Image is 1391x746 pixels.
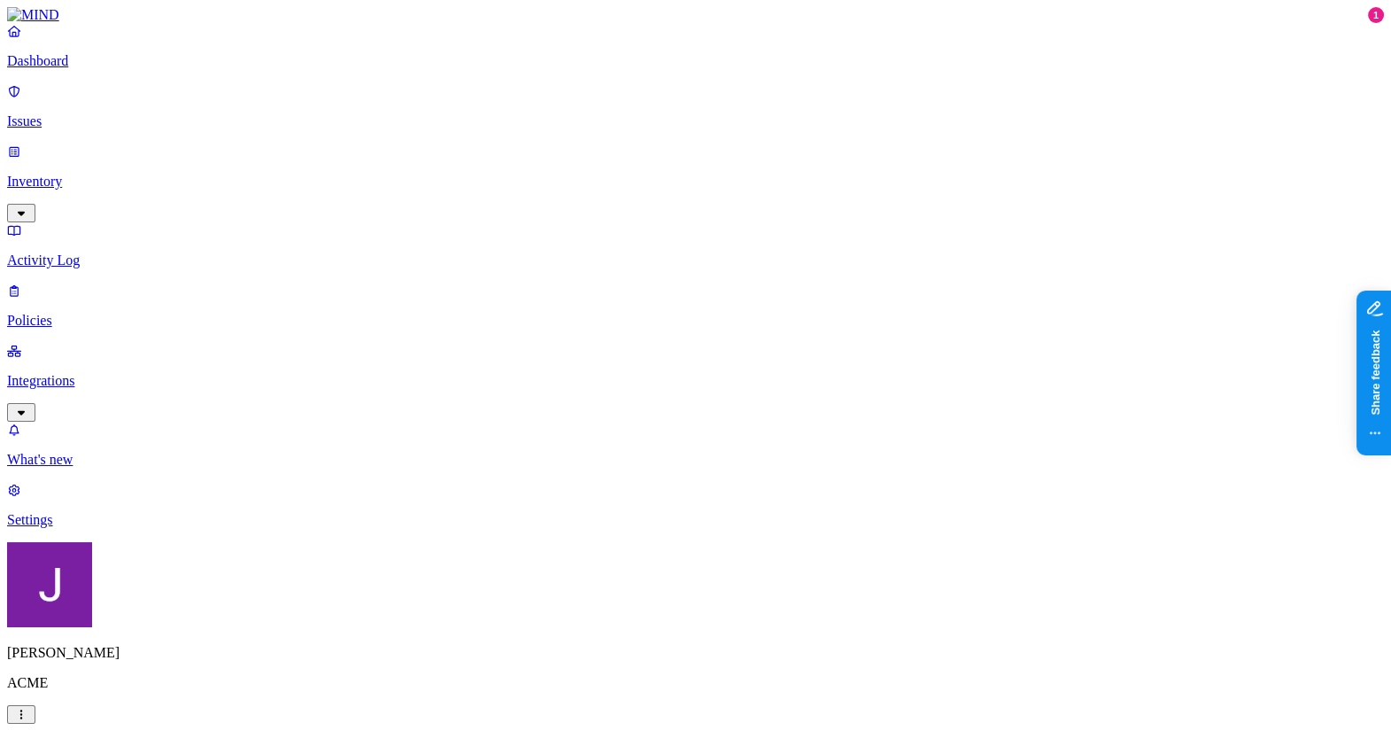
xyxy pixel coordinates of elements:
a: MIND [7,7,1384,23]
p: Activity Log [7,253,1384,268]
p: What's new [7,452,1384,468]
a: Integrations [7,343,1384,419]
p: ACME [7,675,1384,691]
p: Issues [7,113,1384,129]
img: MIND [7,7,59,23]
a: Inventory [7,144,1384,220]
p: Dashboard [7,53,1384,69]
img: Jimmy Tsang [7,542,92,627]
p: [PERSON_NAME] [7,645,1384,661]
a: What's new [7,422,1384,468]
p: Inventory [7,174,1384,190]
p: Policies [7,313,1384,329]
p: Settings [7,512,1384,528]
a: Activity Log [7,222,1384,268]
a: Dashboard [7,23,1384,69]
div: 1 [1368,7,1384,23]
p: Integrations [7,373,1384,389]
a: Policies [7,283,1384,329]
a: Issues [7,83,1384,129]
a: Settings [7,482,1384,528]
